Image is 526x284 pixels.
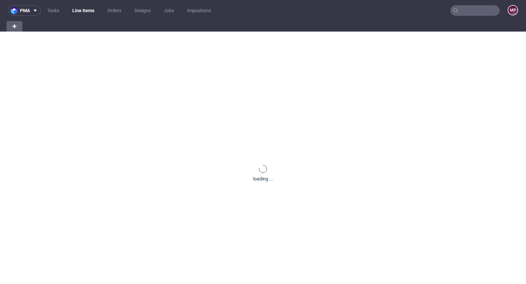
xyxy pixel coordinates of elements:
figcaption: MP [508,6,517,15]
a: Orders [104,5,125,16]
a: Designs [131,5,155,16]
a: Tasks [43,5,63,16]
img: logo [11,7,20,14]
button: pma [8,5,41,16]
a: Jobs [160,5,178,16]
span: pma [20,8,30,13]
div: loading ... [253,176,273,182]
a: Impositions [183,5,215,16]
a: Line Items [68,5,98,16]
